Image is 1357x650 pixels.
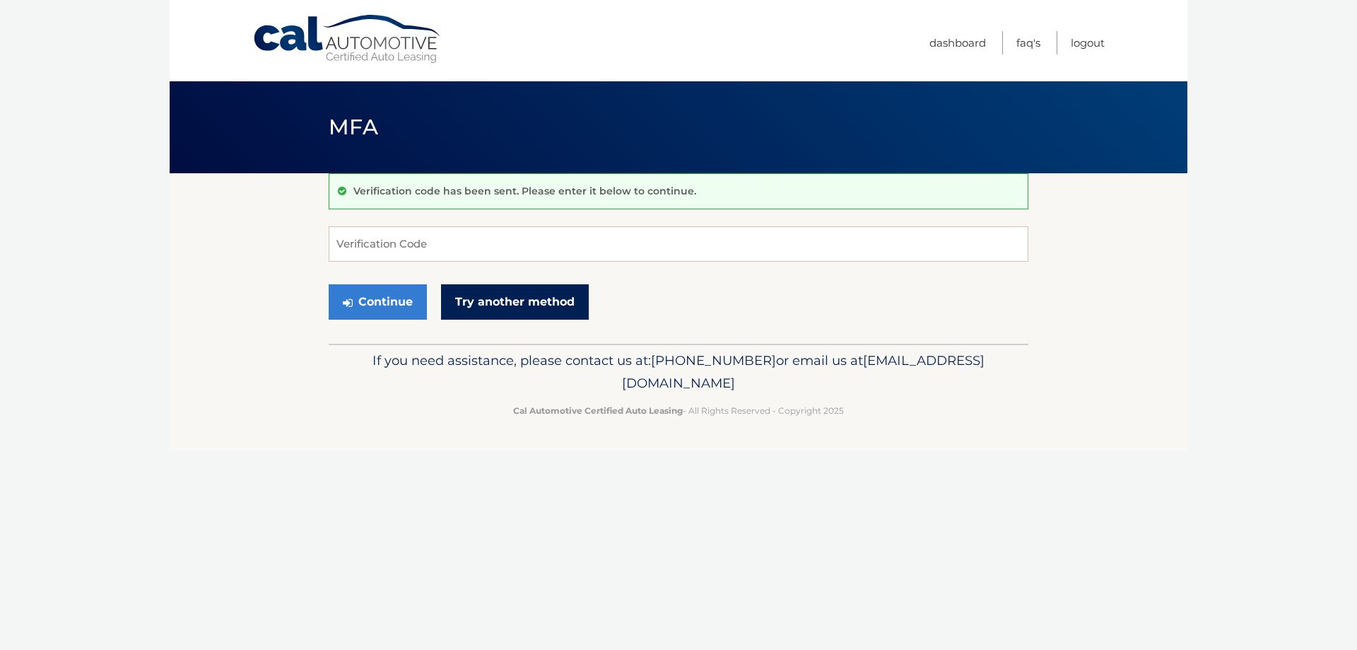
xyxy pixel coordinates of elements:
[1016,31,1040,54] a: FAQ's
[929,31,986,54] a: Dashboard
[329,226,1028,262] input: Verification Code
[651,352,776,368] span: [PHONE_NUMBER]
[338,403,1019,418] p: - All Rights Reserved - Copyright 2025
[353,185,696,197] p: Verification code has been sent. Please enter it below to continue.
[441,284,589,320] a: Try another method
[1071,31,1105,54] a: Logout
[338,349,1019,395] p: If you need assistance, please contact us at: or email us at
[329,114,378,140] span: MFA
[329,284,427,320] button: Continue
[252,14,443,64] a: Cal Automotive
[622,352,985,391] span: [EMAIL_ADDRESS][DOMAIN_NAME]
[513,405,683,416] strong: Cal Automotive Certified Auto Leasing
